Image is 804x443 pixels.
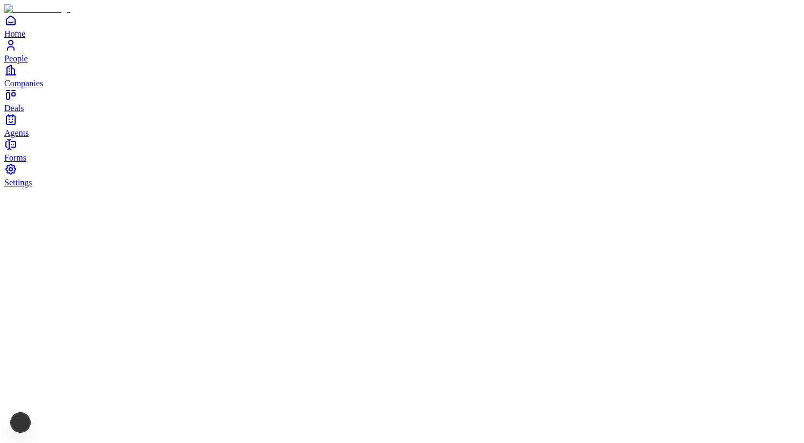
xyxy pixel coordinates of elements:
a: People [4,39,800,63]
a: Deals [4,88,800,113]
img: Item Brain Logo [4,4,71,14]
span: Forms [4,153,26,162]
span: Companies [4,79,43,88]
a: Companies [4,64,800,88]
a: Settings [4,163,800,187]
span: Agents [4,128,29,137]
span: People [4,54,28,63]
span: Settings [4,178,32,187]
span: Deals [4,103,24,113]
a: Forms [4,138,800,162]
a: Agents [4,113,800,137]
span: Home [4,29,25,38]
a: Home [4,14,800,38]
